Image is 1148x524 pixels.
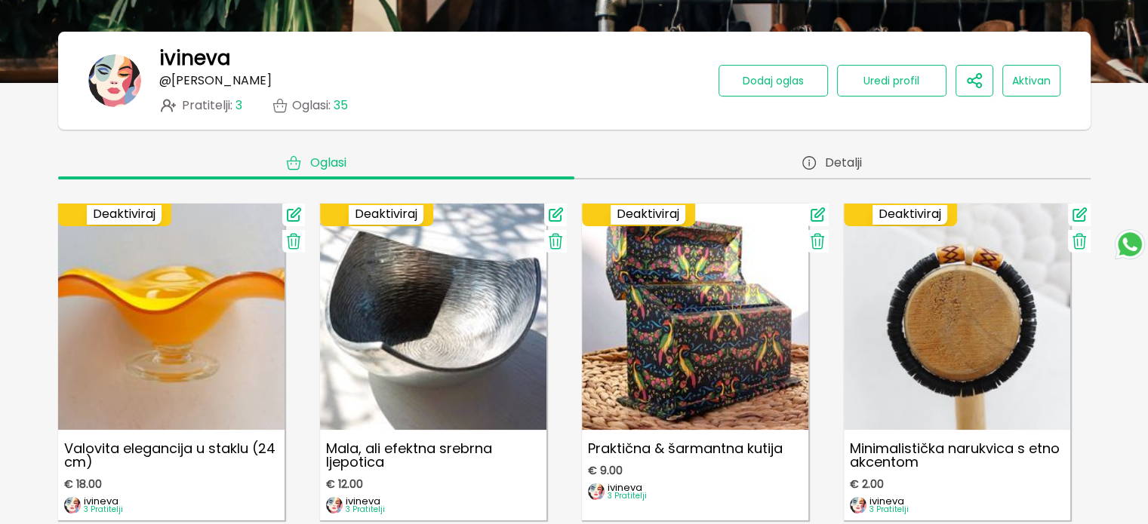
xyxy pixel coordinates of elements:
img: Praktična & šarmantna kutija [582,204,808,430]
span: € 12.00 [326,478,363,490]
img: Minimalistička narukvica s etno akcentom [844,204,1070,430]
img: image [850,497,866,513]
img: image [64,497,81,513]
span: Pratitelji : [182,99,242,112]
span: € 9.00 [588,464,623,477]
p: ivineva [84,496,123,506]
img: image [588,483,605,500]
a: Minimalistička narukvica s etno akcentomMinimalistička narukvica s etno akcentom€ 2.00imageivinev... [844,204,1070,520]
p: 3 Pratitelji [84,506,123,513]
button: Dodaj oglas [719,65,828,97]
a: Mala, ali efektna srebrna ljepoticaMala, ali efektna srebrna ljepotica€ 12.00imageivineva3 Pratit... [320,204,546,520]
img: Valovita elegancija u staklu (24 cm) [58,204,285,430]
span: Oglasi [310,155,346,170]
button: Aktivan [1002,65,1060,97]
span: Dodaj oglas [743,73,804,88]
span: € 18.00 [64,478,102,490]
p: 3 Pratitelji [346,506,385,513]
h1: ivineva [159,47,230,69]
p: ivineva [346,496,385,506]
span: 3 [235,97,242,114]
p: @ [PERSON_NAME] [159,74,272,87]
p: Oglasi : [292,99,348,112]
p: Minimalistička narukvica s etno akcentom [844,436,1070,475]
button: Uredi profil [837,65,946,97]
p: Mala, ali efektna srebrna ljepotica [320,436,546,475]
img: banner [88,54,141,107]
p: Praktična & šarmantna kutija [582,436,808,461]
a: Valovita elegancija u staklu (24 cm)Valovita elegancija u staklu (24 cm)€ 18.00imageivineva3 Prat... [58,204,285,520]
p: 3 Pratitelji [869,506,909,513]
a: Praktična & šarmantna kutijaPraktična & šarmantna kutija€ 9.00imageivineva3 Pratitelji [582,204,808,520]
span: € 2.00 [850,478,884,490]
p: ivineva [608,483,647,492]
img: image [326,497,343,513]
p: 3 Pratitelji [608,492,647,500]
span: Detalji [825,155,862,170]
p: ivineva [869,496,909,506]
span: 35 [334,97,348,114]
p: Valovita elegancija u staklu (24 cm) [58,436,285,475]
img: Mala, ali efektna srebrna ljepotica [320,204,546,430]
